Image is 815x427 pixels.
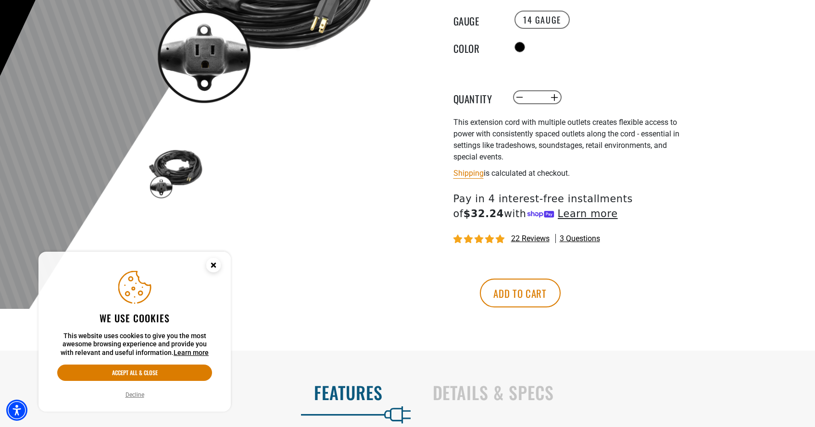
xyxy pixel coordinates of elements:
span: 3 questions [560,233,600,244]
button: Accept all & close [57,365,212,381]
span: 4.95 stars [453,235,506,244]
aside: Cookie Consent [38,252,231,412]
button: Add to cart [480,279,561,307]
h2: We use cookies [57,312,212,324]
label: Quantity [453,91,502,104]
label: 14 Gauge [514,11,570,29]
span: This extension cord with multiple outlets creates flexible access to power with consistently spac... [453,118,679,161]
div: is calculated at checkout. [453,167,689,180]
p: This website uses cookies to give you the most awesome browsing experience and provide you with r... [57,332,212,357]
button: Decline [123,390,147,400]
img: black [148,145,203,200]
legend: Color [453,41,502,53]
button: Close this option [196,252,231,281]
a: Shipping [453,169,484,178]
a: This website uses cookies to give you the most awesome browsing experience and provide you with r... [174,349,209,356]
span: 22 reviews [511,234,550,243]
h2: Features [20,382,383,403]
div: Accessibility Menu [6,400,27,421]
h2: Details & Specs [433,382,795,403]
legend: Gauge [453,13,502,26]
